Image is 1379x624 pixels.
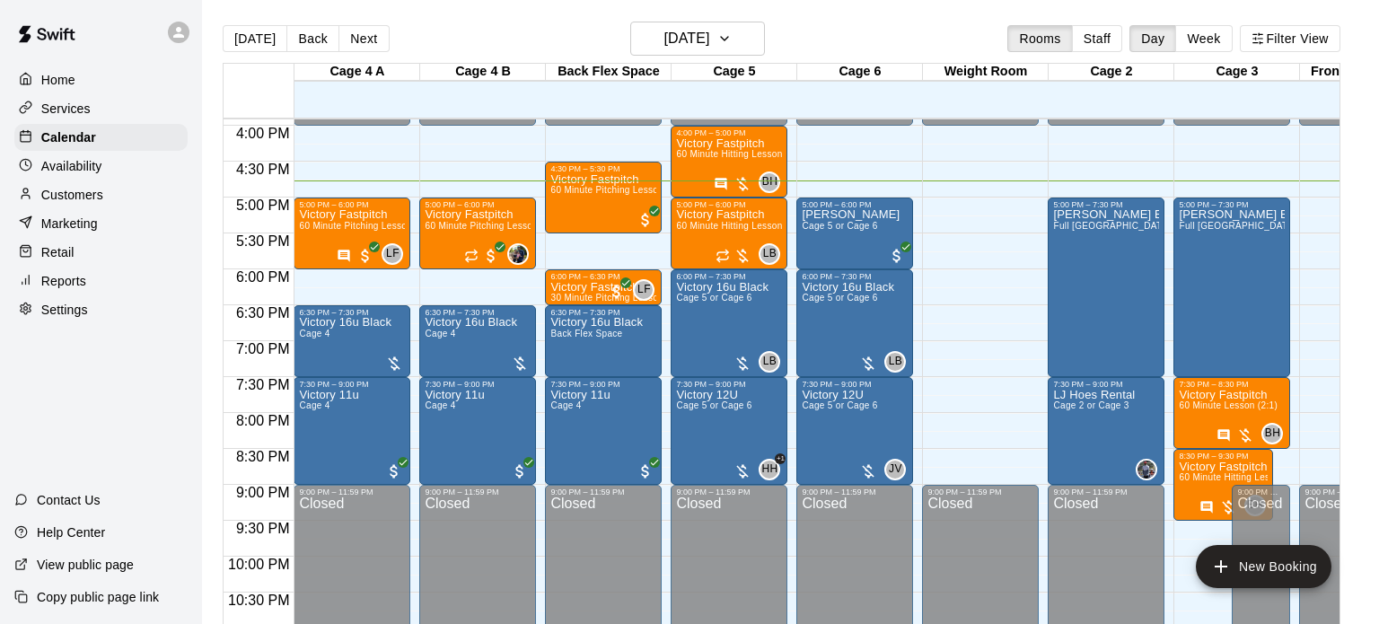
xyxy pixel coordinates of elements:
[37,556,134,574] p: View public page
[637,281,651,299] span: LF
[545,377,662,485] div: 7:30 PM – 9:00 PM: Victory 11u
[671,377,787,485] div: 7:30 PM – 9:00 PM: Victory 12U
[927,488,1033,497] div: 9:00 PM – 11:59 PM
[550,380,656,389] div: 7:30 PM – 9:00 PM
[766,351,780,373] span: Layla Burczak
[802,200,908,209] div: 5:00 PM – 6:00 PM
[41,157,102,175] p: Availability
[608,283,626,301] span: All customers have paid
[482,247,500,265] span: All customers have paid
[550,308,656,317] div: 6:30 PM – 7:30 PM
[223,25,287,52] button: [DATE]
[232,341,294,356] span: 7:00 PM
[1053,200,1159,209] div: 5:00 PM – 7:30 PM
[299,221,435,231] span: 60 Minute Pitching Lesson (1:1)
[884,351,906,373] div: Layla Burczak
[224,593,294,608] span: 10:30 PM
[14,124,188,151] a: Calendar
[41,100,91,118] p: Services
[762,173,777,191] span: BH
[759,171,780,193] div: Briana Harbison
[671,126,787,198] div: 4:00 PM – 5:00 PM: 60 Minute Hitting Lesson (1:1)
[1048,198,1164,377] div: 5:00 PM – 7:30 PM: Bradley Baseball
[633,279,654,301] div: Lacey Forster
[425,380,531,389] div: 7:30 PM – 9:00 PM
[714,177,728,191] svg: Has notes
[796,377,913,485] div: 7:30 PM – 9:00 PM: Victory 12U
[389,243,403,265] span: Lacey Forster
[546,64,672,81] div: Back Flex Space
[419,377,536,485] div: 7:30 PM – 9:00 PM: Victory 11u
[425,308,531,317] div: 6:30 PM – 7:30 PM
[14,210,188,237] div: Marketing
[419,198,536,269] div: 5:00 PM – 6:00 PM: 60 Minute Pitching Lesson (1:1)
[663,26,709,51] h6: [DATE]
[337,249,351,263] svg: Has notes
[464,249,479,263] span: Recurring event
[802,380,908,389] div: 7:30 PM – 9:00 PM
[889,353,902,371] span: LB
[1240,25,1340,52] button: Filter View
[1143,459,1157,480] span: LJ Hoes
[1053,400,1129,410] span: Cage 2 or Cage 3
[338,25,389,52] button: Next
[14,66,188,93] a: Home
[1007,25,1072,52] button: Rooms
[14,296,188,323] div: Settings
[37,523,105,541] p: Help Center
[232,521,294,536] span: 9:30 PM
[759,459,780,480] div: Hayley Hinley
[545,269,662,305] div: 6:00 PM – 6:30 PM: 30 Minute Pitching Lesson (1:1)
[507,243,529,265] div: Kenzee Alarcon
[1199,500,1214,514] svg: Has notes
[1173,377,1290,449] div: 7:30 PM – 8:30 PM: 60 Minute Lesson (2:1)
[1136,459,1157,480] div: LJ Hoes
[1173,449,1273,521] div: 8:30 PM – 9:30 PM: 60 Minute Hitting Lesson (1:1)
[766,171,780,193] span: Briana Harbison
[294,198,410,269] div: 5:00 PM – 6:00 PM: 60 Minute Pitching Lesson (1:1)
[232,126,294,141] span: 4:00 PM
[425,329,455,338] span: Cage 4
[545,162,662,233] div: 4:30 PM – 5:30 PM: 60 Minute Pitching Lesson (1:1)
[892,351,906,373] span: Layla Burczak
[1173,198,1290,377] div: 5:00 PM – 7:30 PM: Bradley Baseball
[763,353,777,371] span: LB
[299,488,405,497] div: 9:00 PM – 11:59 PM
[1179,452,1268,461] div: 8:30 PM – 9:30 PM
[299,308,405,317] div: 6:30 PM – 7:30 PM
[294,305,410,377] div: 6:30 PM – 7:30 PM: Victory 16u Black
[671,269,787,377] div: 6:00 PM – 7:30 PM: Victory 16u Black
[676,149,804,159] span: 60 Minute Hitting Lesson (1:1)
[41,186,103,204] p: Customers
[1072,25,1123,52] button: Staff
[884,459,906,480] div: Jessica Vecchio
[41,128,96,146] p: Calendar
[550,164,656,173] div: 4:30 PM – 5:30 PM
[232,162,294,177] span: 4:30 PM
[759,351,780,373] div: Layla Burczak
[1237,488,1285,497] div: 9:00 PM – 11:59 PM
[1175,25,1232,52] button: Week
[766,459,780,480] span: Hayley Hinley & 1 other
[802,293,877,303] span: Cage 5 or Cage 6
[420,64,546,81] div: Cage 4 B
[676,293,751,303] span: Cage 5 or Cage 6
[41,301,88,319] p: Settings
[299,380,405,389] div: 7:30 PM – 9:00 PM
[1129,25,1176,52] button: Day
[14,153,188,180] div: Availability
[1217,428,1231,443] svg: Has notes
[888,247,906,265] span: All customers have paid
[41,272,86,290] p: Reports
[419,305,536,377] div: 6:30 PM – 7:30 PM: Victory 16u Black
[550,329,622,338] span: Back Flex Space
[232,305,294,321] span: 6:30 PM
[1049,64,1174,81] div: Cage 2
[1261,423,1283,444] div: Briana Harbison
[637,462,654,480] span: All customers have paid
[14,95,188,122] div: Services
[232,449,294,464] span: 8:30 PM
[676,488,782,497] div: 9:00 PM – 11:59 PM
[889,461,902,479] span: JV
[425,221,560,231] span: 60 Minute Pitching Lesson (1:1)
